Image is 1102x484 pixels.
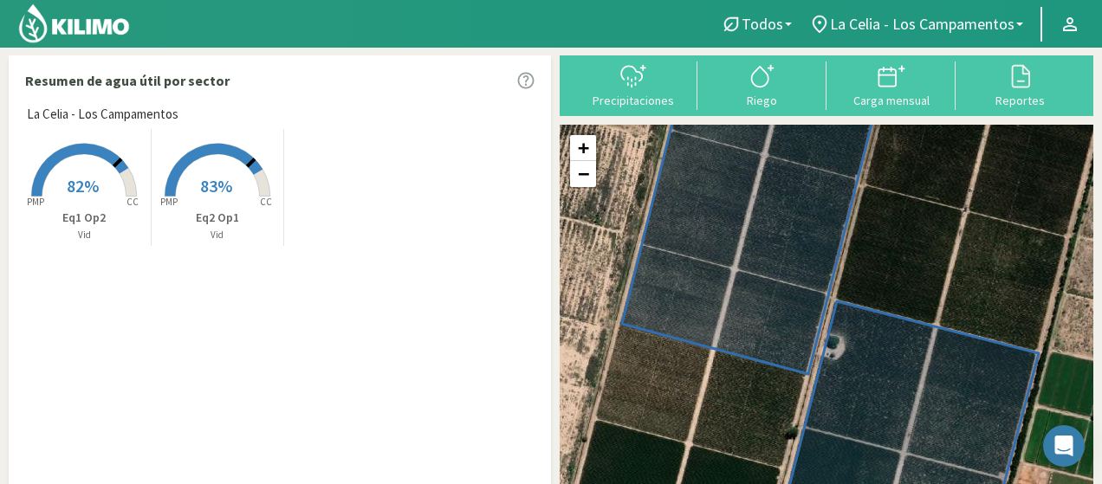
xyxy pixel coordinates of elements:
tspan: PMP [160,196,178,208]
tspan: PMP [27,196,44,208]
tspan: CC [260,196,272,208]
p: Vid [18,228,151,242]
p: Resumen de agua útil por sector [25,70,230,91]
button: Riego [697,61,826,107]
button: Carga mensual [826,61,956,107]
div: Riego [703,94,821,106]
p: Eq1 Op2 [18,209,151,227]
span: La Celia - Los Campamentos [830,15,1014,33]
a: Zoom in [570,135,596,161]
span: La Celia - Los Campamentos [27,105,178,125]
a: Zoom out [570,161,596,187]
tspan: CC [127,196,139,208]
span: 82% [67,175,99,197]
p: Eq2 Op1 [152,209,284,227]
img: Kilimo [17,3,131,44]
button: Reportes [956,61,1085,107]
span: 83% [200,175,232,197]
div: Precipitaciones [574,94,692,106]
p: Vid [152,228,284,242]
span: Todos [742,15,783,33]
div: Reportes [961,94,1079,106]
div: Carga mensual [832,94,950,106]
div: Open Intercom Messenger [1043,425,1085,467]
button: Precipitaciones [568,61,697,107]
